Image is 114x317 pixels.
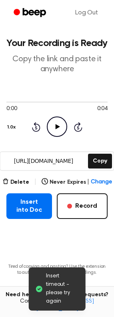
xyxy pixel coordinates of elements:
[2,178,29,187] button: Delete
[6,54,108,74] p: Copy the link and paste it anywhere
[87,178,89,187] span: |
[6,264,108,276] p: Tired of copying and pasting? Use the extension to automatically insert your recordings.
[67,3,106,22] a: Log Out
[46,272,79,306] span: Insert timeout - please try again
[91,178,112,187] span: Change
[6,105,17,113] span: 0:00
[5,298,109,312] span: Contact us
[34,177,37,187] span: |
[8,5,53,21] a: Beep
[6,38,108,48] h1: Your Recording is Ready
[6,193,52,219] button: Insert into Doc
[6,120,18,134] button: 1.0x
[57,193,108,219] button: Record
[36,299,94,311] a: [EMAIL_ADDRESS][DOMAIN_NAME]
[97,105,108,113] span: 0:04
[88,154,112,169] button: Copy
[42,178,112,187] button: Never Expires|Change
